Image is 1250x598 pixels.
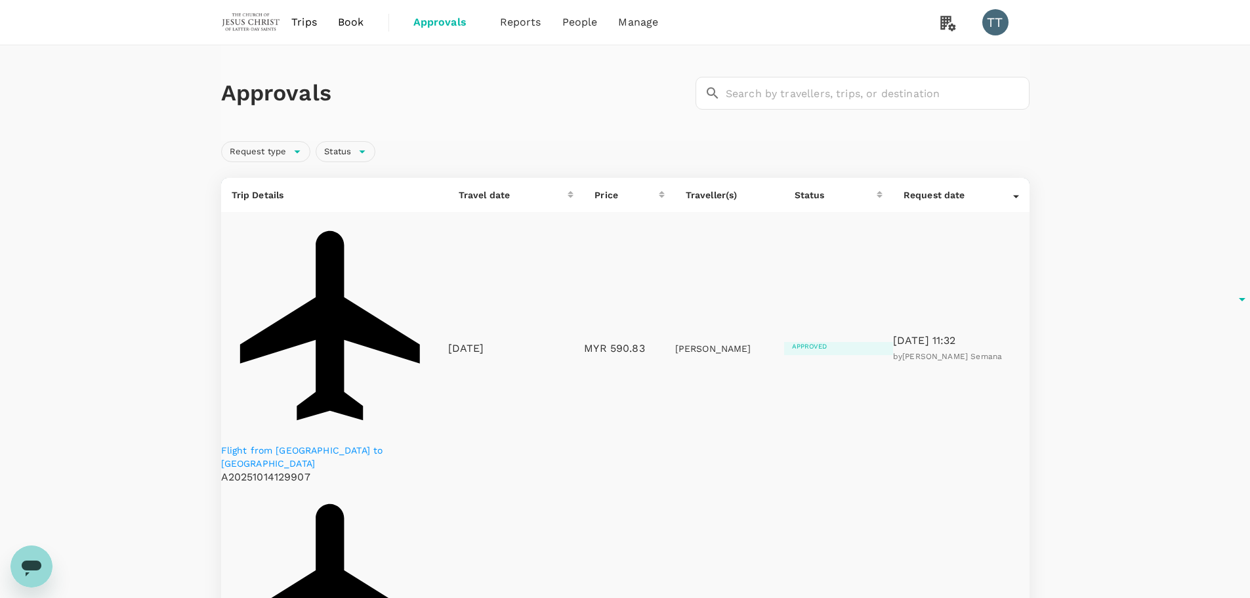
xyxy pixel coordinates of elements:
span: [PERSON_NAME] Semana [902,352,1002,361]
span: Request type [222,146,295,158]
p: Trip Details [232,188,438,202]
div: Request date [904,188,1013,202]
div: Travel date [459,188,568,202]
div: Request type [221,141,311,162]
h1: Approvals [221,79,690,107]
span: People [562,14,598,30]
span: Approvals [413,14,479,30]
img: The Malaysian Church of Jesus Christ of Latter-day Saints [221,8,281,37]
iframe: Button to launch messaging window [10,545,52,587]
span: Status [316,146,359,158]
div: Price [594,188,658,202]
span: Book [338,14,364,30]
span: Trips [291,14,317,30]
span: by [893,352,1002,361]
input: Search by travellers, trips, or destination [726,77,1030,110]
span: Approved [784,343,835,350]
span: Reports [500,14,541,30]
p: [PERSON_NAME] [675,342,784,355]
a: Flight from [GEOGRAPHIC_DATA] to [GEOGRAPHIC_DATA] [221,444,448,470]
div: TT [982,9,1009,35]
span: Manage [618,14,658,30]
p: MYR 590.83 [584,341,675,356]
p: [DATE] [448,341,484,356]
p: [DATE] 11:32 [893,333,1030,349]
div: Status [795,188,877,202]
span: A20251014129907 [221,471,310,483]
div: Status [316,141,375,162]
p: Traveller(s) [686,188,774,202]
